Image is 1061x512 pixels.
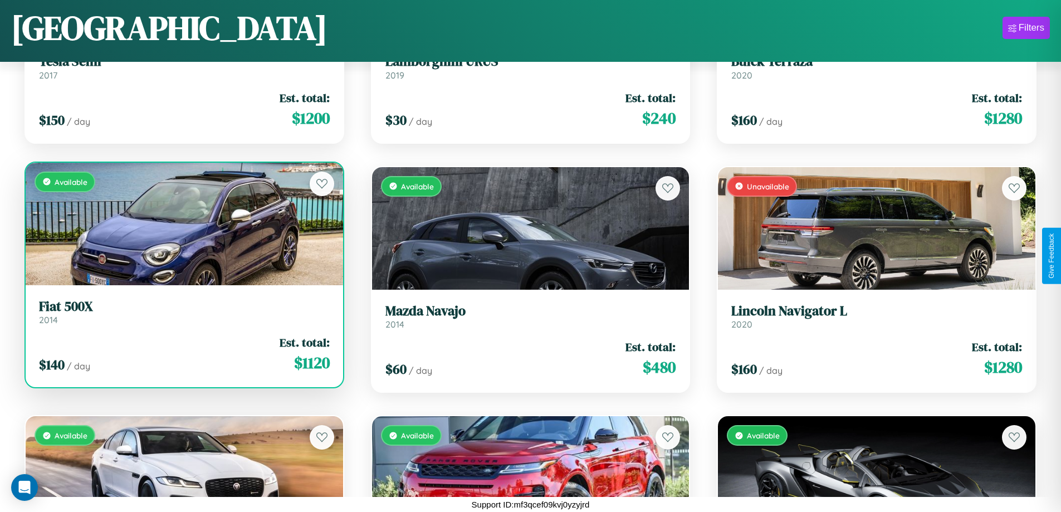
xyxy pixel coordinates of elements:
span: 2019 [385,70,404,81]
span: $ 1200 [292,107,330,129]
span: Unavailable [747,182,789,191]
span: Available [401,431,434,440]
span: Est. total: [625,339,676,355]
span: $ 150 [39,111,65,129]
span: 2014 [385,319,404,330]
span: 2014 [39,314,58,325]
div: Give Feedback [1048,233,1055,279]
h3: Tesla Semi [39,53,330,70]
button: Filters [1003,17,1050,39]
h3: Lincoln Navigator L [731,303,1022,319]
span: Est. total: [972,339,1022,355]
span: $ 140 [39,355,65,374]
span: $ 60 [385,360,407,378]
span: / day [67,360,90,372]
a: Lamborghini URUS2019 [385,53,676,81]
div: Open Intercom Messenger [11,474,38,501]
span: Available [401,182,434,191]
span: / day [759,116,783,127]
p: Support ID: mf3qcef09kvj0yzyjrd [472,497,590,512]
span: $ 30 [385,111,407,129]
h3: Fiat 500X [39,299,330,315]
span: Available [747,431,780,440]
span: Est. total: [972,90,1022,106]
span: Est. total: [625,90,676,106]
span: $ 480 [643,356,676,378]
span: $ 1280 [984,356,1022,378]
span: Available [55,431,87,440]
a: Mazda Navajo2014 [385,303,676,330]
span: 2020 [731,319,752,330]
a: Tesla Semi2017 [39,53,330,81]
a: Lincoln Navigator L2020 [731,303,1022,330]
span: / day [759,365,783,376]
span: $ 1120 [294,352,330,374]
div: Filters [1019,22,1044,33]
a: Buick Terraza2020 [731,53,1022,81]
span: / day [409,365,432,376]
span: / day [67,116,90,127]
span: 2017 [39,70,57,81]
span: $ 160 [731,111,757,129]
span: Available [55,177,87,187]
span: / day [409,116,432,127]
h3: Mazda Navajo [385,303,676,319]
span: $ 1280 [984,107,1022,129]
span: $ 160 [731,360,757,378]
span: $ 240 [642,107,676,129]
h3: Lamborghini URUS [385,53,676,70]
span: Est. total: [280,334,330,350]
span: Est. total: [280,90,330,106]
span: 2020 [731,70,752,81]
h3: Buick Terraza [731,53,1022,70]
h1: [GEOGRAPHIC_DATA] [11,5,327,51]
a: Fiat 500X2014 [39,299,330,326]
